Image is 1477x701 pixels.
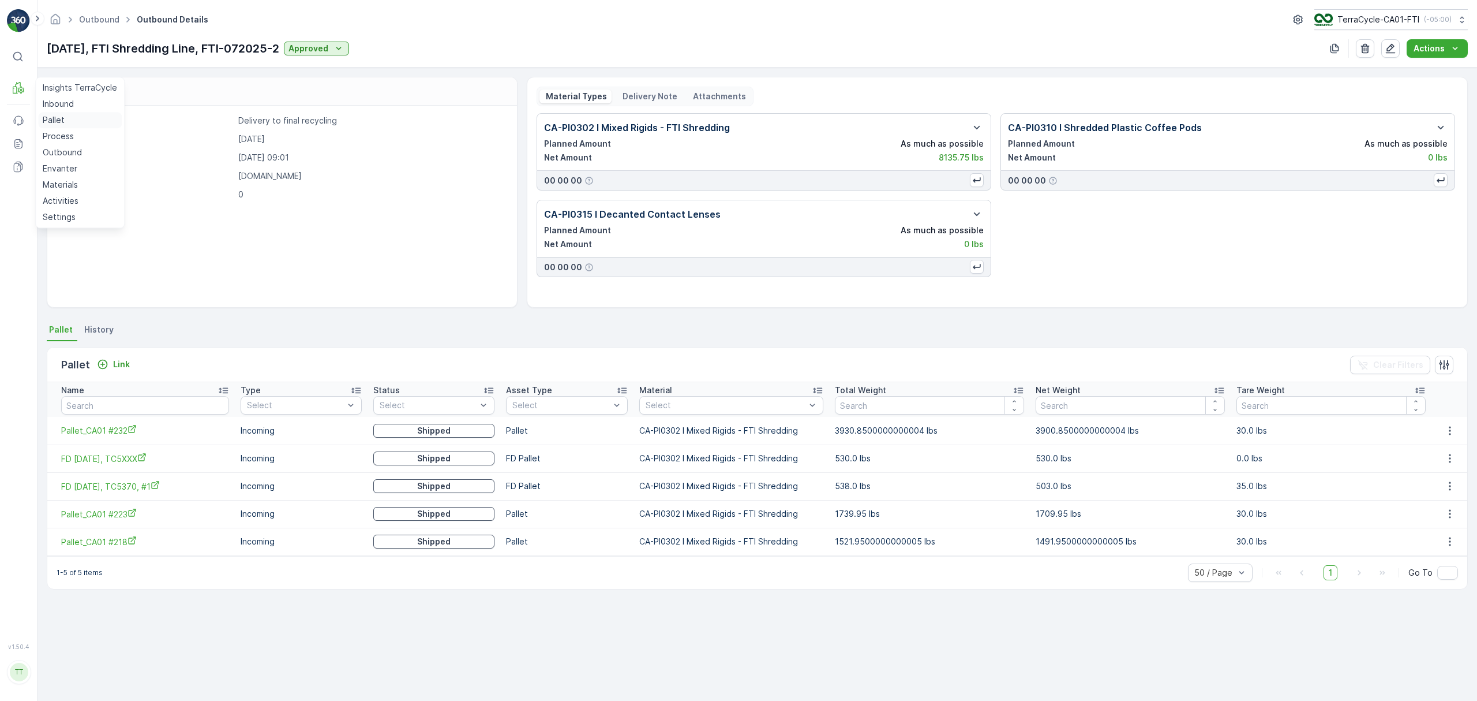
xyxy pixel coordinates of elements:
[1407,39,1468,58] button: Actions
[1036,536,1225,547] p: 1491.9500000000005 lbs
[506,536,627,547] p: Pallet
[241,536,362,547] p: Incoming
[57,152,234,163] p: Creation Time
[639,480,824,492] p: CA-PI0302 I Mixed Rigids - FTI Shredding
[584,263,594,272] div: Help Tooltip Icon
[1236,385,1285,396] p: Tare Weight
[238,115,504,126] p: Delivery to final recycling
[1408,567,1433,579] span: Go To
[1008,152,1056,163] p: Net Amount
[417,508,451,520] p: Shipped
[61,424,229,437] a: Pallet_CA01 #232
[835,453,1024,464] p: 530.0 lbs
[61,508,229,520] a: Pallet_CA01 #223
[1036,396,1225,415] input: Search
[57,170,234,182] p: Operator
[373,507,494,521] button: Shipped
[373,385,400,396] p: Status
[47,40,279,57] p: [DATE], FTI Shredding Line, FTI-072025-2
[284,42,349,55] button: Approved
[7,652,30,692] button: TT
[544,207,721,221] p: CA-PI0315 I Decanted Contact Lenses
[901,138,984,150] p: As much as possible
[835,425,1024,437] p: 3930.8500000000004 lbs
[373,479,494,493] button: Shipped
[835,396,1024,415] input: Search
[506,425,627,437] p: Pallet
[544,91,607,102] p: Material Types
[506,385,552,396] p: Asset Type
[49,17,62,27] a: Homepage
[544,138,611,150] p: Planned Amount
[7,643,30,650] span: v 1.50.4
[639,453,824,464] p: CA-PI0302 I Mixed Rigids - FTI Shredding
[1236,453,1426,464] p: 0.0 lbs
[61,480,229,493] span: FD [DATE], TC5370, #1
[835,480,1024,492] p: 538.0 lbs
[1324,565,1337,580] span: 1
[241,480,362,492] p: Incoming
[57,189,234,200] p: Pallet Number
[1036,508,1225,520] p: 1709.95 lbs
[901,225,984,236] p: As much as possible
[1373,359,1423,371] p: Clear Filters
[939,152,984,163] p: 8135.75 lbs
[639,536,824,547] p: CA-PI0302 I Mixed Rigids - FTI Shredding
[288,43,328,54] p: Approved
[544,121,730,135] p: CA-PI0302 I Mixed Rigids - FTI Shredding
[639,385,672,396] p: Material
[544,238,592,250] p: Net Amount
[1008,138,1075,150] p: Planned Amount
[1428,152,1448,163] p: 0 lbs
[61,396,229,415] input: Search
[1236,508,1426,520] p: 30.0 lbs
[1236,425,1426,437] p: 30.0 lbs
[506,453,627,464] p: FD Pallet
[639,425,824,437] p: CA-PI0302 I Mixed Rigids - FTI Shredding
[61,385,84,396] p: Name
[92,357,134,371] button: Link
[417,453,451,464] p: Shipped
[57,133,234,145] p: Due Date
[61,453,229,465] span: FD [DATE], TC5XXX
[544,152,592,163] p: Net Amount
[512,400,609,411] p: Select
[1236,480,1426,492] p: 35.0 lbs
[691,91,746,102] p: Attachments
[506,480,627,492] p: FD Pallet
[1414,43,1445,54] p: Actions
[639,508,824,520] p: CA-PI0302 I Mixed Rigids - FTI Shredding
[84,324,114,335] span: History
[238,170,504,182] p: [DOMAIN_NAME]
[238,189,504,200] p: 0
[835,536,1024,547] p: 1521.9500000000005 lbs
[380,400,477,411] p: Select
[57,115,234,126] p: Type
[544,262,582,273] p: 00 00 00
[61,480,229,493] a: FD July 2 2025, TC5370, #1
[241,425,362,437] p: Incoming
[1236,536,1426,547] p: 30.0 lbs
[373,535,494,549] button: Shipped
[238,133,504,145] p: [DATE]
[1236,396,1426,415] input: Search
[1036,385,1081,396] p: Net Weight
[61,536,229,548] a: Pallet_CA01 #218
[373,424,494,438] button: Shipped
[584,176,594,185] div: Help Tooltip Icon
[1036,425,1225,437] p: 3900.8500000000004 lbs
[57,568,103,577] p: 1-5 of 5 items
[1036,480,1225,492] p: 503.0 lbs
[10,663,28,681] div: TT
[621,91,677,102] p: Delivery Note
[238,152,504,163] p: [DATE] 09:01
[1008,121,1202,135] p: CA-PI0310 I Shredded Plastic Coffee Pods
[61,453,229,465] a: FD July 8 2025, TC5XXX
[417,536,451,547] p: Shipped
[49,324,73,335] span: Pallet
[1337,14,1419,25] p: TerraCycle-CA01-FTI
[241,508,362,520] p: Incoming
[646,400,806,411] p: Select
[417,425,451,437] p: Shipped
